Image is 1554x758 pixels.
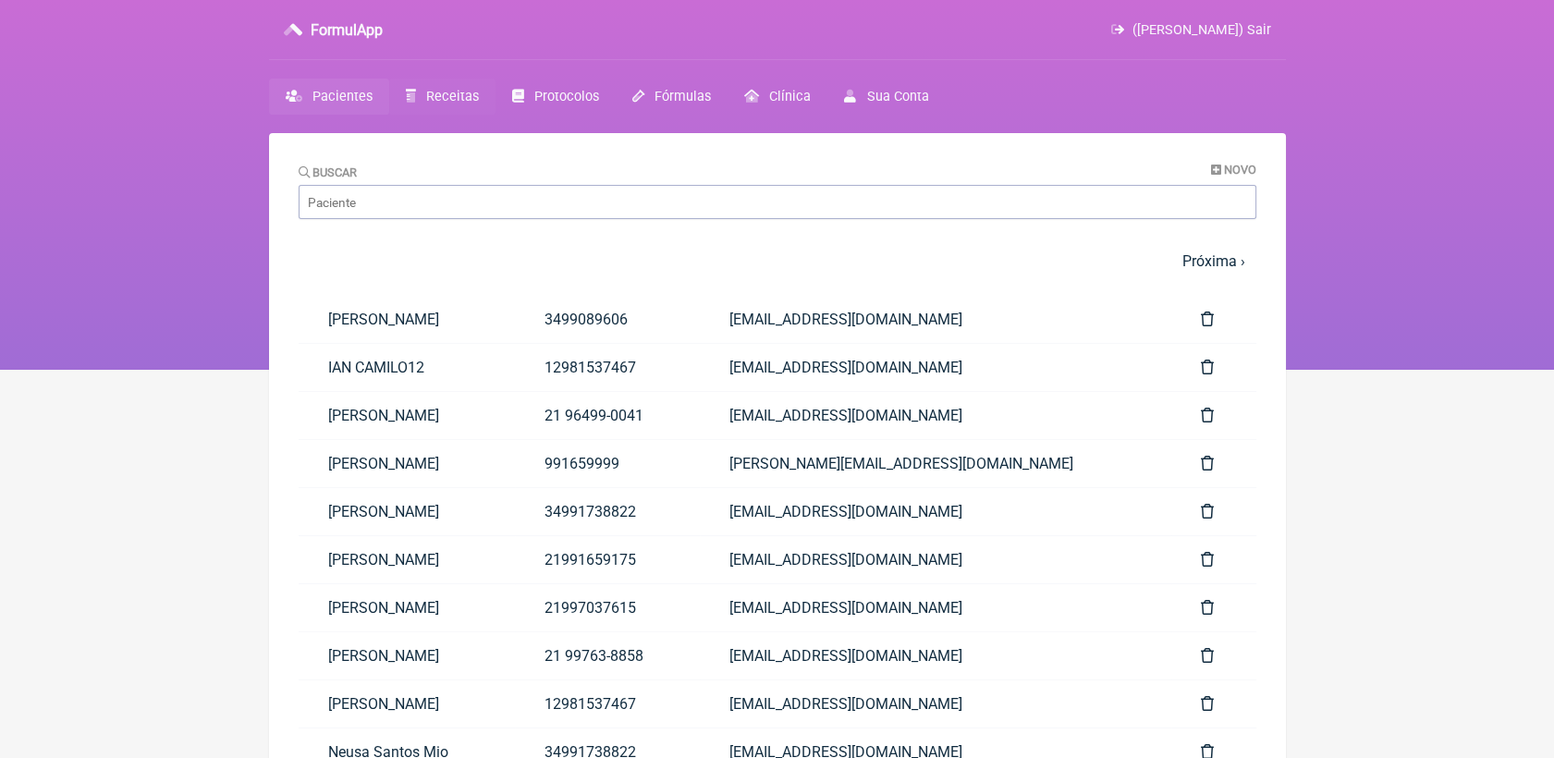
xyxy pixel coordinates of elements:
a: 991659999 [515,440,700,487]
a: [EMAIL_ADDRESS][DOMAIN_NAME] [700,632,1171,679]
a: [PERSON_NAME] [299,488,515,535]
a: Protocolos [496,79,616,115]
a: [EMAIL_ADDRESS][DOMAIN_NAME] [700,680,1171,727]
a: [PERSON_NAME] [299,392,515,439]
span: Pacientes [312,89,373,104]
span: Novo [1224,163,1256,177]
a: [PERSON_NAME][EMAIL_ADDRESS][DOMAIN_NAME] [700,440,1171,487]
a: 21991659175 [515,536,700,583]
a: [EMAIL_ADDRESS][DOMAIN_NAME] [700,584,1171,631]
label: Buscar [299,165,358,179]
a: Receitas [389,79,496,115]
nav: pager [299,241,1256,281]
span: ([PERSON_NAME]) Sair [1132,22,1271,38]
a: [PERSON_NAME] [299,632,515,679]
a: 21 99763-8858 [515,632,700,679]
a: Clínica [728,79,827,115]
a: [PERSON_NAME] [299,296,515,343]
a: Novo [1211,163,1256,177]
a: [EMAIL_ADDRESS][DOMAIN_NAME] [700,488,1171,535]
span: Protocolos [534,89,599,104]
a: Pacientes [269,79,389,115]
a: 3499089606 [515,296,700,343]
a: [PERSON_NAME] [299,584,515,631]
span: Receitas [426,89,479,104]
input: Paciente [299,185,1256,219]
a: [EMAIL_ADDRESS][DOMAIN_NAME] [700,344,1171,391]
span: Sua Conta [867,89,929,104]
a: 12981537467 [515,680,700,727]
a: IAN CAMILO12 [299,344,515,391]
a: [PERSON_NAME] [299,680,515,727]
a: 12981537467 [515,344,700,391]
span: Clínica [769,89,811,104]
a: Fórmulas [616,79,728,115]
a: Próxima › [1182,252,1245,270]
a: 34991738822 [515,488,700,535]
a: [EMAIL_ADDRESS][DOMAIN_NAME] [700,536,1171,583]
a: ([PERSON_NAME]) Sair [1111,22,1270,38]
a: Sua Conta [827,79,945,115]
h3: FormulApp [311,21,383,39]
a: [PERSON_NAME] [299,440,515,487]
a: [EMAIL_ADDRESS][DOMAIN_NAME] [700,296,1171,343]
a: [PERSON_NAME] [299,536,515,583]
a: 21 96499-0041 [515,392,700,439]
a: [EMAIL_ADDRESS][DOMAIN_NAME] [700,392,1171,439]
span: Fórmulas [655,89,711,104]
a: 21997037615 [515,584,700,631]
